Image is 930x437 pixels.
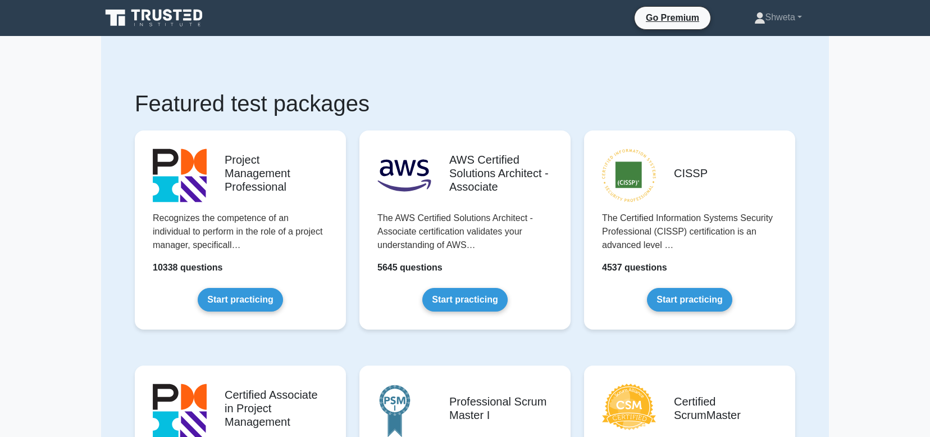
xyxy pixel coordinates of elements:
a: Start practicing [422,288,507,312]
h1: Featured test packages [135,90,795,117]
a: Start practicing [198,288,282,312]
a: Start practicing [647,288,732,312]
a: Shweta [727,6,829,29]
a: Go Premium [639,11,706,25]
